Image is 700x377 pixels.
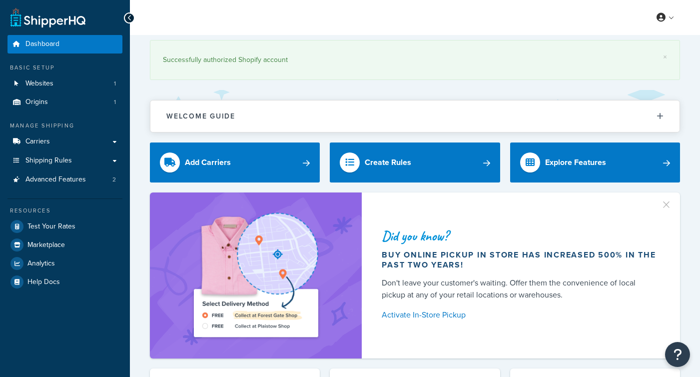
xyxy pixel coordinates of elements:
span: Carriers [25,137,50,146]
a: Dashboard [7,35,122,53]
a: Create Rules [330,142,500,182]
span: 1 [114,79,116,88]
a: Activate In-Store Pickup [382,308,656,322]
a: Carriers [7,132,122,151]
a: Analytics [7,254,122,272]
button: Open Resource Center [665,342,690,367]
div: Buy online pickup in store has increased 500% in the past two years! [382,250,656,270]
span: Marketplace [27,241,65,249]
a: Help Docs [7,273,122,291]
div: Explore Features [545,155,606,169]
div: Manage Shipping [7,121,122,130]
span: Test Your Rates [27,222,75,231]
img: ad-shirt-map-b0359fc47e01cab431d101c4b569394f6a03f54285957d908178d52f29eb9668.png [165,207,346,343]
div: Add Carriers [185,155,231,169]
li: Websites [7,74,122,93]
div: Create Rules [365,155,411,169]
button: Welcome Guide [150,100,680,132]
span: Origins [25,98,48,106]
div: Did you know? [382,229,656,243]
li: Origins [7,93,122,111]
a: Explore Features [510,142,680,182]
a: × [663,53,667,61]
span: Shipping Rules [25,156,72,165]
a: Shipping Rules [7,151,122,170]
span: Dashboard [25,40,59,48]
a: Origins1 [7,93,122,111]
div: Resources [7,206,122,215]
span: 2 [112,175,116,184]
div: Successfully authorized Shopify account [163,53,667,67]
span: Websites [25,79,53,88]
h2: Welcome Guide [166,112,235,120]
div: Basic Setup [7,63,122,72]
div: Don't leave your customer's waiting. Offer them the convenience of local pickup at any of your re... [382,277,656,301]
a: Websites1 [7,74,122,93]
span: Analytics [27,259,55,268]
span: 1 [114,98,116,106]
a: Advanced Features2 [7,170,122,189]
span: Help Docs [27,278,60,286]
a: Add Carriers [150,142,320,182]
a: Test Your Rates [7,217,122,235]
span: Advanced Features [25,175,86,184]
li: Advanced Features [7,170,122,189]
a: Marketplace [7,236,122,254]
